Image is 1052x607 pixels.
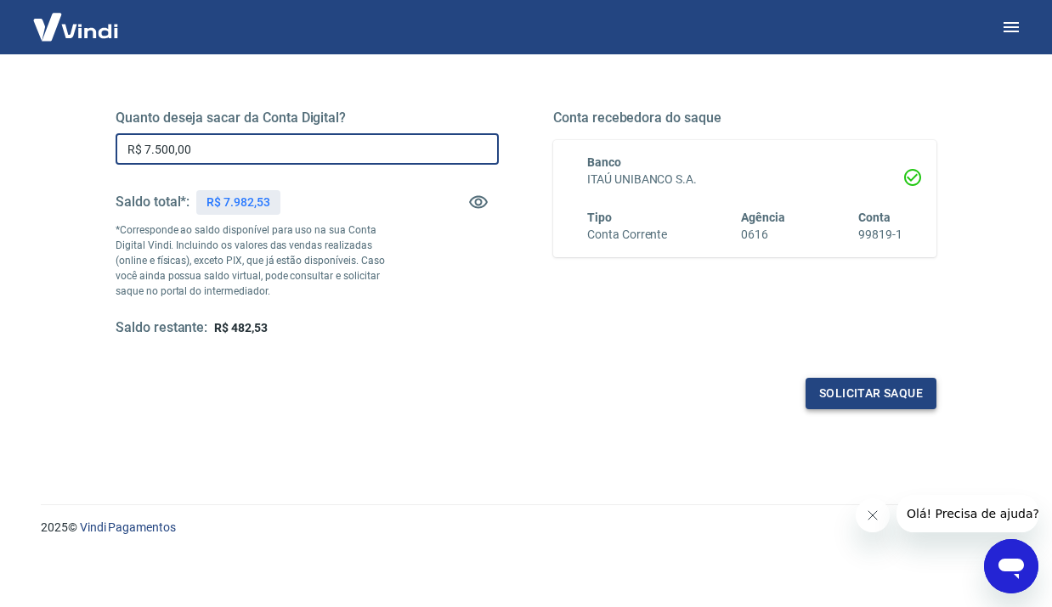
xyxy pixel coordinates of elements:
span: Olá! Precisa de ajuda? [10,12,143,25]
span: Agência [741,211,785,224]
h6: 0616 [741,226,785,244]
p: R$ 7.982,53 [206,194,269,211]
span: Conta [858,211,891,224]
h5: Saldo restante: [116,319,207,337]
button: Solicitar saque [806,378,936,409]
h5: Quanto deseja sacar da Conta Digital? [116,110,499,126]
span: R$ 482,53 [214,321,268,334]
span: Tipo [587,211,612,224]
h6: Conta Corrente [587,226,667,244]
p: 2025 © [41,519,1011,537]
span: Banco [587,155,621,169]
iframe: Mensagem da empresa [896,495,1038,532]
img: Vindi [20,1,131,53]
iframe: Fechar mensagem [856,498,890,532]
h5: Saldo total*: [116,194,189,211]
h6: ITAÚ UNIBANCO S.A. [587,171,902,188]
iframe: Botão para abrir a janela de mensagens [984,539,1038,593]
p: *Corresponde ao saldo disponível para uso na sua Conta Digital Vindi. Incluindo os valores das ve... [116,222,403,299]
a: Vindi Pagamentos [80,520,176,534]
h5: Conta recebedora do saque [553,110,936,126]
h6: 99819-1 [858,226,902,244]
